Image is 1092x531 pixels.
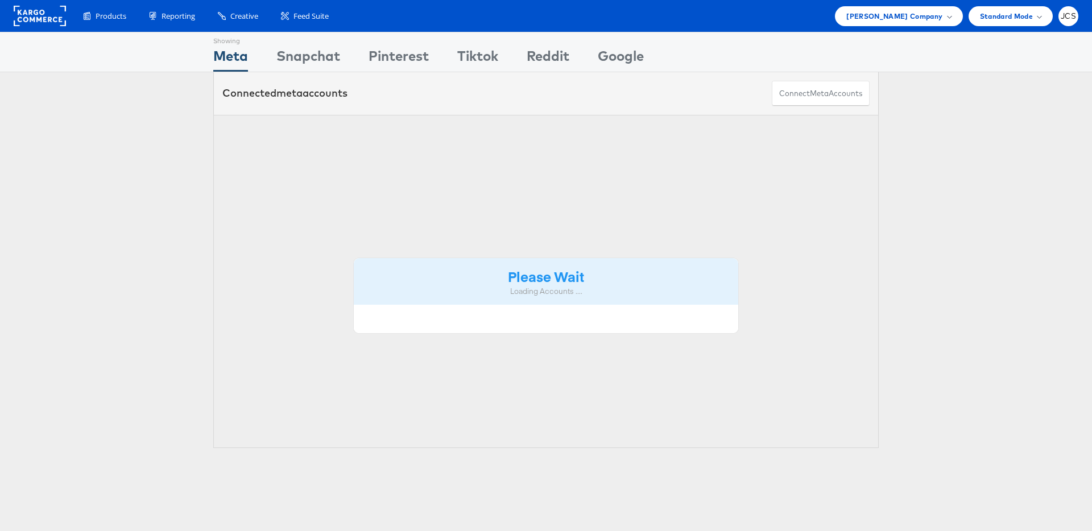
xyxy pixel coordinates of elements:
[276,46,340,72] div: Snapchat
[230,11,258,22] span: Creative
[1061,13,1076,20] span: JCS
[96,11,126,22] span: Products
[527,46,569,72] div: Reddit
[162,11,195,22] span: Reporting
[276,86,303,99] span: meta
[846,10,942,22] span: [PERSON_NAME] Company
[362,286,730,297] div: Loading Accounts ....
[213,32,248,46] div: Showing
[457,46,498,72] div: Tiktok
[213,46,248,72] div: Meta
[369,46,429,72] div: Pinterest
[508,267,584,285] strong: Please Wait
[598,46,644,72] div: Google
[293,11,329,22] span: Feed Suite
[980,10,1033,22] span: Standard Mode
[810,88,829,99] span: meta
[772,81,870,106] button: ConnectmetaAccounts
[222,86,348,101] div: Connected accounts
